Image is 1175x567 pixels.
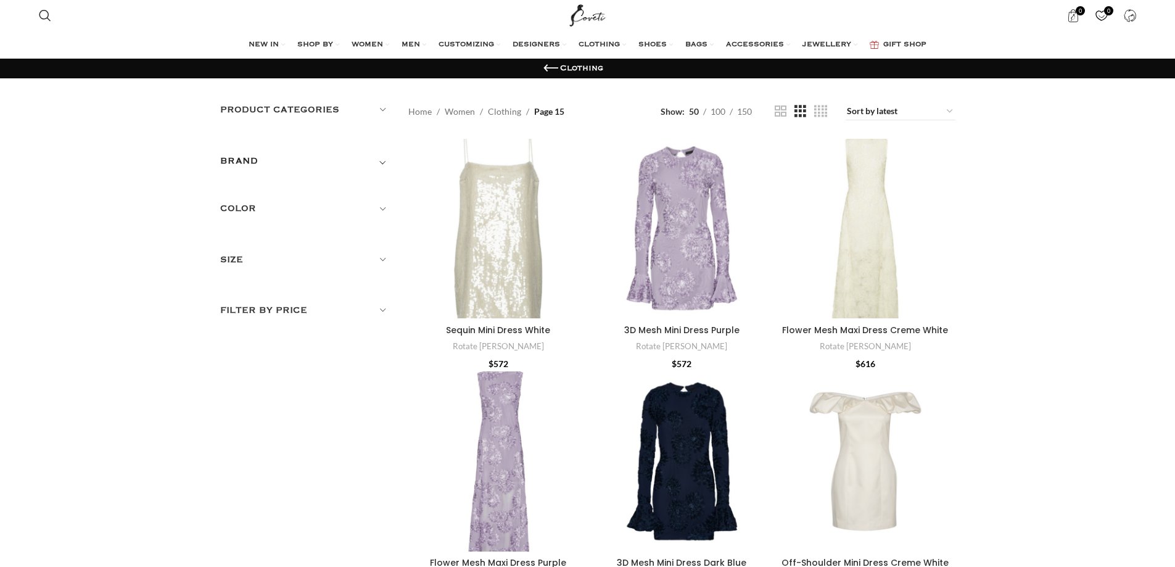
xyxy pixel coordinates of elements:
div: Main navigation [33,33,1143,57]
a: SHOES [638,33,673,57]
a: 150 [733,105,756,118]
img: GiftBag [870,41,879,49]
a: Women [445,105,475,118]
span: BAGS [685,40,707,50]
a: Off-Shoulder Mini Dress Creme White [775,371,955,552]
a: CUSTOMIZING [439,33,500,57]
span: ACCESSORIES [726,40,784,50]
span: Show [661,105,685,118]
a: Site logo [567,9,608,20]
span: GIFT SHOP [883,40,926,50]
a: MEN [402,33,426,57]
span: NEW IN [249,40,279,50]
select: Shop order [846,103,955,120]
span: JEWELLERY [802,40,851,50]
a: 0 [1060,3,1086,28]
a: WOMEN [352,33,389,57]
span: $ [672,358,677,369]
a: Clothing [488,105,521,118]
span: Page 15 [534,105,564,118]
h5: Size [220,253,390,267]
a: JEWELLERY [802,33,857,57]
span: 150 [737,106,752,117]
span: WOMEN [352,40,383,50]
bdi: 616 [855,358,875,369]
a: Rotate [PERSON_NAME] [820,341,911,352]
a: Sequin Mini Dress White [446,324,550,336]
a: Go back [542,59,560,78]
span: 0 [1104,6,1113,15]
a: 3D Mesh Mini Dress Purple [592,139,772,319]
h1: Clothing [560,63,603,74]
a: GIFT SHOP [870,33,926,57]
a: Grid view 3 [794,104,806,119]
h5: BRAND [220,154,258,168]
bdi: 572 [672,358,691,369]
span: 100 [711,106,725,117]
a: 3D Mesh Mini Dress Purple [624,324,740,336]
a: 3D Mesh Mini Dress Dark Blue [592,371,772,552]
span: $ [855,358,860,369]
a: Rotate [PERSON_NAME] [453,341,544,352]
a: DESIGNERS [513,33,566,57]
span: DESIGNERS [513,40,560,50]
div: Toggle filter [220,154,390,176]
div: My Wishlist [1089,3,1114,28]
a: 50 [685,105,703,118]
span: MEN [402,40,420,50]
a: Flower Mesh Maxi Dress Creme White [775,139,955,319]
a: Grid view 2 [775,104,786,119]
a: Search [33,3,57,28]
a: ACCESSORIES [726,33,790,57]
a: Sequin Mini Dress White [408,139,588,319]
span: CLOTHING [579,40,620,50]
span: SHOP BY [297,40,333,50]
span: SHOES [638,40,667,50]
a: 100 [706,105,730,118]
a: SHOP BY [297,33,339,57]
span: $ [489,358,493,369]
h5: Color [220,202,390,215]
a: BAGS [685,33,714,57]
a: NEW IN [249,33,285,57]
span: CUSTOMIZING [439,40,494,50]
a: Rotate [PERSON_NAME] [636,341,727,352]
a: Flower Mesh Maxi Dress Creme White [782,324,948,336]
bdi: 572 [489,358,508,369]
span: 0 [1076,6,1085,15]
a: Flower Mesh Maxi Dress Purple [408,371,588,552]
h5: Filter by price [220,304,390,317]
nav: Breadcrumb [408,105,564,118]
a: Grid view 4 [814,104,827,119]
h5: Product categories [220,103,390,117]
span: 50 [689,106,699,117]
a: Home [408,105,432,118]
a: 0 [1089,3,1114,28]
a: CLOTHING [579,33,626,57]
